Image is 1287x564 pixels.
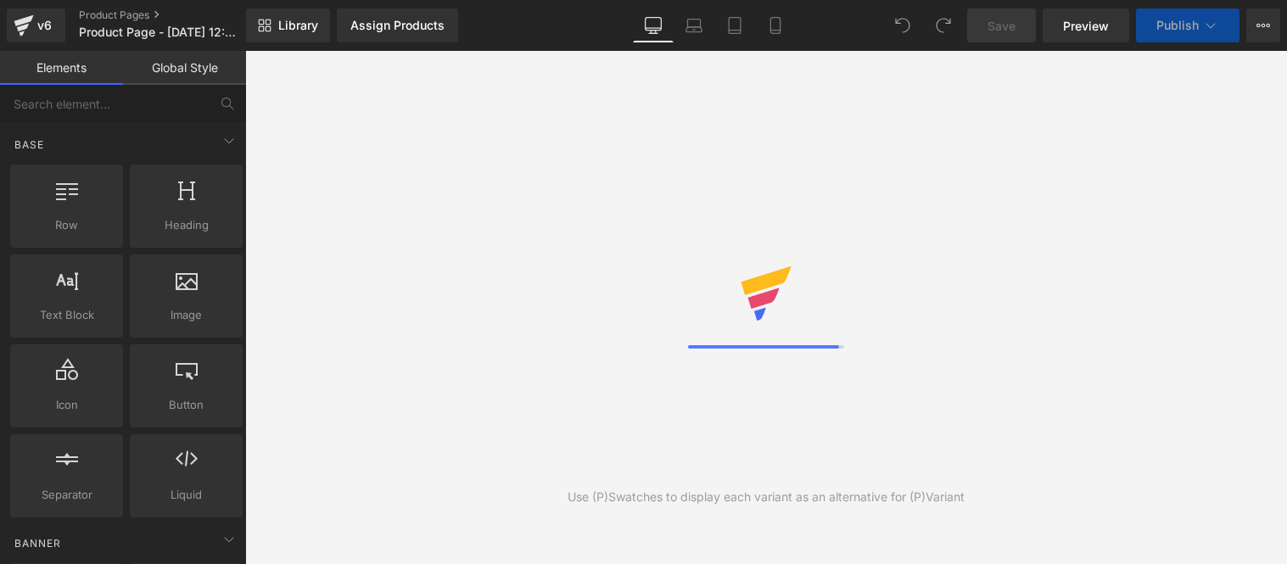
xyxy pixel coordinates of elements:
span: Banner [13,535,63,551]
a: Global Style [123,51,246,85]
button: Undo [886,8,920,42]
button: Redo [926,8,960,42]
span: Button [135,396,238,414]
button: More [1246,8,1280,42]
span: Base [13,137,46,153]
span: Library [278,18,318,33]
span: Icon [15,396,118,414]
span: Publish [1156,19,1199,32]
span: Save [988,17,1016,35]
div: Use (P)Swatches to display each variant as an alternative for (P)Variant [568,488,965,506]
a: Product Pages [79,8,274,22]
span: Separator [15,486,118,504]
span: Heading [135,216,238,234]
a: Laptop [674,8,714,42]
span: Text Block [15,306,118,324]
span: Product Page - [DATE] 12:00:05 [79,25,242,39]
a: v6 [7,8,65,42]
a: Tablet [714,8,755,42]
div: v6 [34,14,55,36]
a: Preview [1043,8,1129,42]
a: Desktop [633,8,674,42]
span: Preview [1063,17,1109,35]
a: Mobile [755,8,796,42]
button: Publish [1136,8,1239,42]
span: Row [15,216,118,234]
span: Image [135,306,238,324]
span: Liquid [135,486,238,504]
div: Assign Products [350,19,445,32]
a: New Library [246,8,330,42]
